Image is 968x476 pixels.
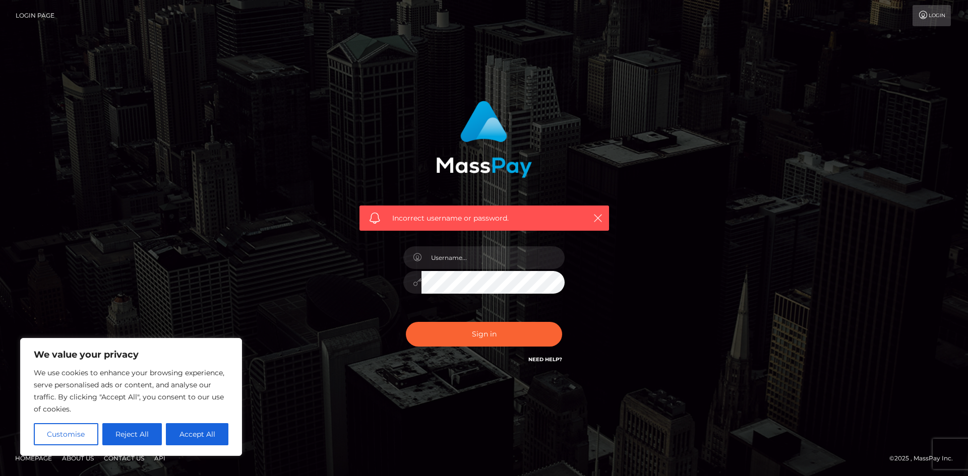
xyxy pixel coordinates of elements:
[34,349,228,361] p: We value your privacy
[150,450,169,466] a: API
[20,338,242,456] div: We value your privacy
[102,423,162,445] button: Reject All
[58,450,98,466] a: About Us
[11,450,56,466] a: Homepage
[436,101,532,178] img: MassPay Login
[16,5,54,26] a: Login Page
[34,423,98,445] button: Customise
[406,322,562,347] button: Sign in
[34,367,228,415] p: We use cookies to enhance your browsing experience, serve personalised ads or content, and analys...
[889,453,960,464] div: © 2025 , MassPay Inc.
[528,356,562,363] a: Need Help?
[166,423,228,445] button: Accept All
[392,213,576,224] span: Incorrect username or password.
[100,450,148,466] a: Contact Us
[913,5,951,26] a: Login
[421,246,565,269] input: Username...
